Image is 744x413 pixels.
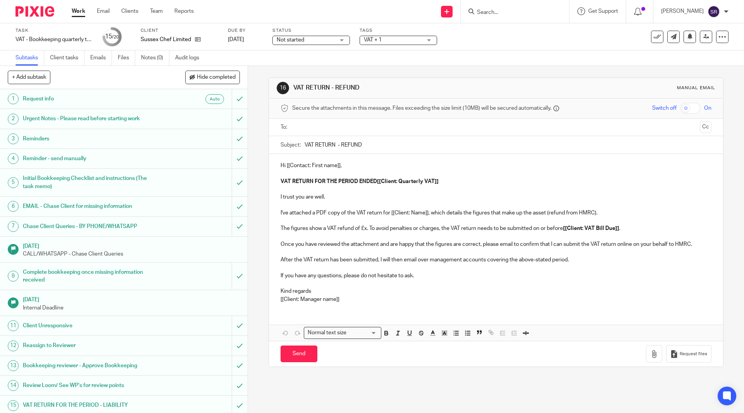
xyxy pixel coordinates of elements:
[8,380,19,391] div: 14
[15,6,54,17] img: Pixie
[72,7,85,15] a: Work
[23,173,157,192] h1: Initial Bookkeeping Checklist and instructions (The task memo)
[304,327,381,339] div: Search for option
[121,7,138,15] a: Clients
[23,380,157,391] h1: Review Loom/ See WP's for review points
[8,221,19,232] div: 7
[112,35,119,39] small: /20
[23,304,240,312] p: Internal Deadline
[23,153,157,164] h1: Reminder - send manually
[15,36,93,43] div: VAT - Bookkeeping quarterly tasks
[23,340,157,351] h1: Reassign to Reviewer
[281,272,711,280] p: If you have any questions, please do not hesitate to ask.
[15,50,44,66] a: Subtasks
[8,271,19,282] div: 9
[281,295,711,303] p: [[Client: Manager name]]
[704,104,711,112] span: On
[277,82,289,94] div: 16
[668,21,707,28] p: Task completed.
[175,50,205,66] a: Audit logs
[306,329,348,337] span: Normal text size
[23,133,157,145] h1: Reminders
[8,400,19,411] div: 15
[185,71,240,84] button: Hide completed
[281,123,289,131] label: To:
[277,37,304,43] span: Not started
[23,93,157,105] h1: Request info
[8,177,19,188] div: 5
[228,28,263,34] label: Due by
[8,360,19,371] div: 13
[8,71,50,84] button: + Add subtask
[23,240,240,250] h1: [DATE]
[50,50,84,66] a: Client tasks
[141,50,169,66] a: Notes (0)
[281,193,711,201] p: I trust you are well.
[23,294,240,304] h1: [DATE]
[15,28,93,34] label: Task
[197,74,236,81] span: Hide completed
[23,250,240,258] p: CALL/WHATSAPP - Chase Client Queries
[666,345,711,363] button: Request files
[141,28,218,34] label: Client
[90,50,112,66] a: Emails
[281,240,711,248] p: Once you have reviewed the attachment and are happy that the figures are correct, please email to...
[8,320,19,331] div: 11
[23,200,157,212] h1: EMAIL - Chase Client for missing information
[708,5,720,18] img: svg%3E
[293,84,513,92] h1: VAT RETURN - REFUND
[8,114,19,124] div: 2
[281,256,711,264] p: After the VAT return has been submitted, I will then email over management accounts covering the ...
[23,320,157,332] h1: Client Unresponsive
[563,226,619,231] strong: [[Client: VAT Bill Due]]
[8,340,19,351] div: 12
[281,179,358,184] strong: VAT RETURN FOR THE PERIOD
[281,225,711,232] p: The figures show a VAT refund of £x. To avoid penalties or charges, the VAT return needs to be su...
[680,351,707,357] span: Request files
[700,121,711,133] button: Cc
[8,201,19,212] div: 6
[281,287,711,295] p: Kind regards
[281,209,711,217] p: I've attached a PDF copy of the VAT return for [[Client: Name]], which details the figures that m...
[228,37,244,42] span: [DATE]
[205,94,224,104] div: Auto
[23,266,157,286] h1: Complete bookkeeping once missing information received
[23,113,157,124] h1: Urgent Notes - Please read before starting work
[359,179,439,184] strong: ENDED[[Client: Quarterly VAT]]
[8,153,19,164] div: 4
[8,93,19,104] div: 1
[23,399,157,411] h1: VAT RETURN FOR THE PERIOD - LIABILITY
[281,141,301,149] label: Subject:
[360,28,437,34] label: Tags
[105,32,119,41] div: 15
[141,36,191,43] p: Sussex Chef Limited
[23,360,157,372] h1: Bookkeeping reviewer - Approve Bookkeeping
[677,85,715,91] div: Manual email
[150,7,163,15] a: Team
[281,162,711,169] p: Hi [[Contact: First name]],
[118,50,135,66] a: Files
[272,28,350,34] label: Status
[97,7,110,15] a: Email
[292,104,551,112] span: Secure the attachments in this message. Files exceeding the size limit (10MB) will be secured aut...
[364,37,382,43] span: VAT + 1
[652,104,677,112] span: Switch off
[281,346,317,362] input: Send
[23,221,157,232] h1: Chase Client Queries - BY PHONE/WHATSAPP
[349,329,377,337] input: Search for option
[174,7,194,15] a: Reports
[8,133,19,144] div: 3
